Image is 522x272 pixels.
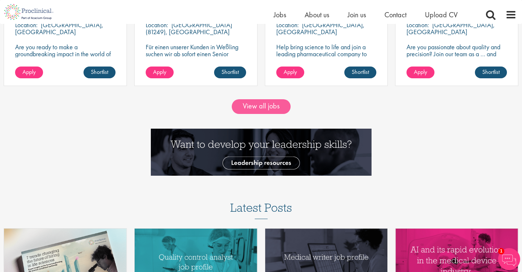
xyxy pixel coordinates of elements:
[146,67,174,78] a: Apply
[276,43,377,78] p: Help bring science to life and join a leading pharmaceutical company to play a key role in delive...
[15,43,116,78] p: Are you ready to make a groundbreaking impact in the world of biotechnology? Join a growing compa...
[274,10,286,19] a: Jobs
[84,67,116,78] a: Shortlist
[276,21,299,29] span: Location:
[498,248,520,270] img: Chatbot
[15,67,43,78] a: Apply
[305,10,329,19] a: About us
[15,21,103,36] p: [GEOGRAPHIC_DATA], [GEOGRAPHIC_DATA]
[414,68,427,76] span: Apply
[146,21,168,29] span: Location:
[151,147,372,155] a: Want to develop your leadership skills? See our Leadership Resources
[284,68,297,76] span: Apply
[232,99,291,114] a: View all jobs
[153,68,166,76] span: Apply
[146,43,246,71] p: Für einen unserer Kunden in Weßling suchen wir ab sofort einen Senior Electronics Engineer Avioni...
[146,21,232,36] p: [GEOGRAPHIC_DATA] (81249), [GEOGRAPHIC_DATA]
[406,43,507,71] p: Are you passionate about quality and precision? Join our team as a … and help ensure top-tier sta...
[22,68,36,76] span: Apply
[344,67,376,78] a: Shortlist
[406,21,429,29] span: Location:
[214,67,246,78] a: Shortlist
[406,67,434,78] a: Apply
[151,129,372,176] img: Want to develop your leadership skills? See our Leadership Resources
[276,67,304,78] a: Apply
[348,10,366,19] a: Join us
[230,201,292,219] h3: Latest Posts
[15,21,38,29] span: Location:
[384,10,406,19] a: Contact
[425,10,458,19] a: Upload CV
[475,67,507,78] a: Shortlist
[276,21,365,36] p: [GEOGRAPHIC_DATA], [GEOGRAPHIC_DATA]
[406,21,495,36] p: [GEOGRAPHIC_DATA], [GEOGRAPHIC_DATA]
[498,248,504,254] span: 1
